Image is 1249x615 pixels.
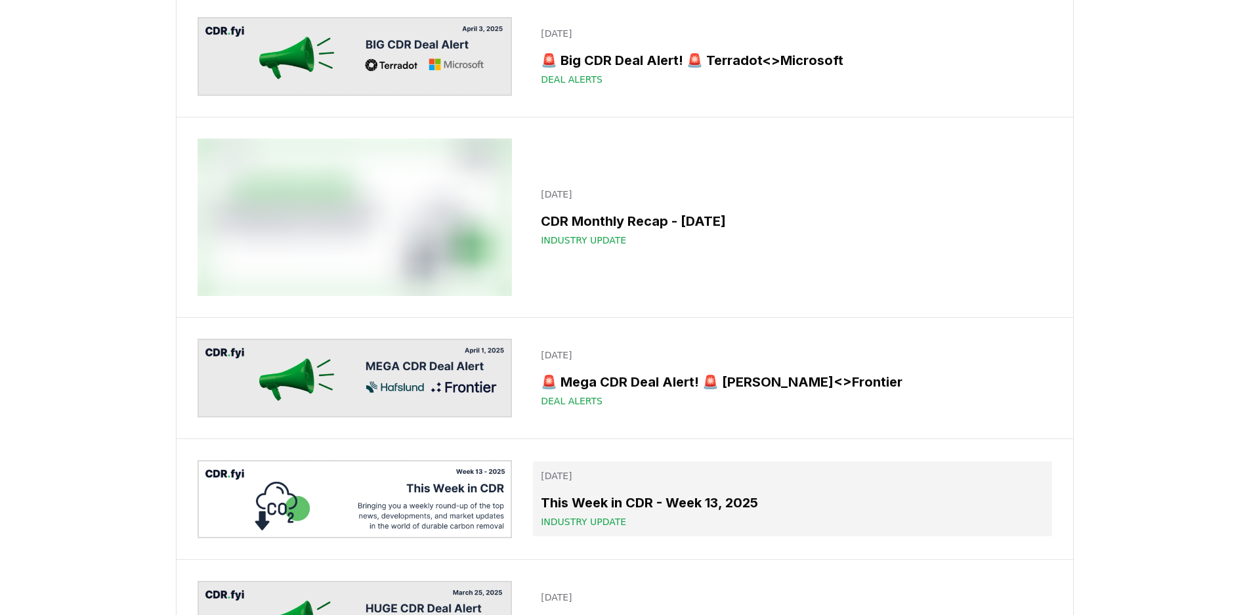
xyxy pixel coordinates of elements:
img: 🚨 Big CDR Deal Alert! 🚨 Terradot<>Microsoft blog post image [198,17,513,96]
a: [DATE]This Week in CDR - Week 13, 2025Industry Update [533,461,1051,536]
p: [DATE] [541,469,1044,482]
h3: 🚨 Big CDR Deal Alert! 🚨 Terradot<>Microsoft [541,51,1044,70]
img: This Week in CDR - Week 13, 2025 blog post image [198,460,513,539]
img: CDR Monthly Recap - March 2025 blog post image [198,138,513,296]
span: Industry Update [541,234,626,247]
h3: 🚨 Mega CDR Deal Alert! 🚨 [PERSON_NAME]<>Frontier [541,372,1044,392]
p: [DATE] [541,27,1044,40]
p: [DATE] [541,188,1044,201]
p: [DATE] [541,591,1044,604]
a: [DATE]🚨 Mega CDR Deal Alert! 🚨 [PERSON_NAME]<>FrontierDeal Alerts [533,341,1051,415]
a: [DATE]🚨 Big CDR Deal Alert! 🚨 Terradot<>MicrosoftDeal Alerts [533,19,1051,94]
span: Deal Alerts [541,73,603,86]
img: 🚨 Mega CDR Deal Alert! 🚨 Hafslund Celsio<>Frontier blog post image [198,339,513,417]
span: Industry Update [541,515,626,528]
p: [DATE] [541,349,1044,362]
h3: This Week in CDR - Week 13, 2025 [541,493,1044,513]
a: [DATE]CDR Monthly Recap - [DATE]Industry Update [533,180,1051,255]
h3: CDR Monthly Recap - [DATE] [541,211,1044,231]
span: Deal Alerts [541,394,603,408]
